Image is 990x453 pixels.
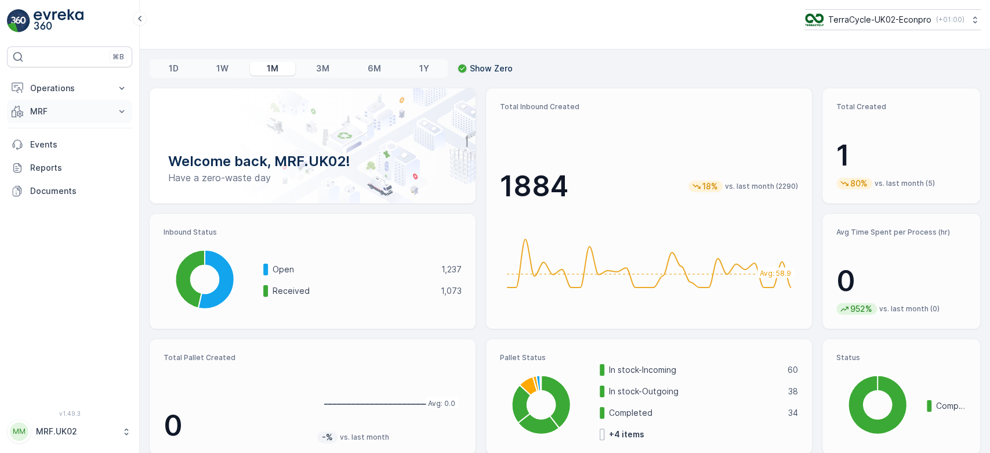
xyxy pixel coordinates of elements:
[500,102,798,112] p: Total Inbound Created
[441,285,462,297] p: 1,073
[30,82,109,94] p: Operations
[36,426,116,437] p: MRF.UK02
[168,171,457,185] p: Have a zero-waste day
[609,429,644,440] p: + 4 items
[164,408,308,443] p: 0
[836,264,966,299] p: 0
[609,407,781,419] p: Completed
[836,138,966,173] p: 1
[168,152,457,171] p: Welcome back, MRF.UK02!
[828,14,931,26] p: TerraCycle-UK02-Econpro
[164,228,462,237] p: Inbound Status
[441,264,462,275] p: 1,237
[7,419,132,444] button: MMMRF.UK02
[788,386,798,397] p: 38
[609,386,781,397] p: In stock-Outgoing
[788,364,798,376] p: 60
[216,63,229,74] p: 1W
[725,182,798,191] p: vs. last month (2290)
[836,228,966,237] p: Avg Time Spent per Process (hr)
[30,162,128,174] p: Reports
[836,353,966,362] p: Status
[30,185,128,197] p: Documents
[805,9,981,30] button: TerraCycle-UK02-Econpro(+01:00)
[936,400,966,412] p: Completed
[10,422,28,441] div: MM
[849,178,869,189] p: 80%
[879,304,940,314] p: vs. last month (0)
[470,63,513,74] p: Show Zero
[273,264,434,275] p: Open
[164,353,308,362] p: Total Pallet Created
[113,52,124,62] p: ⌘B
[7,179,132,203] a: Documents
[849,303,873,315] p: 952%
[7,410,132,417] span: v 1.49.3
[836,102,966,112] p: Total Created
[936,15,964,24] p: ( +01:00 )
[7,100,132,123] button: MRF
[805,13,824,26] img: terracycle_logo_wKaHoWT.png
[701,181,719,192] p: 18%
[321,432,334,443] p: -%
[500,169,568,204] p: 1884
[7,77,132,100] button: Operations
[7,9,30,33] img: logo
[316,63,329,74] p: 3M
[368,63,381,74] p: 6M
[30,106,109,117] p: MRF
[273,285,433,297] p: Received
[34,9,84,33] img: logo_light-DOdMpM7g.png
[419,63,429,74] p: 1Y
[875,179,935,188] p: vs. last month (5)
[30,139,128,150] p: Events
[500,353,798,362] p: Pallet Status
[169,63,179,74] p: 1D
[267,63,278,74] p: 1M
[788,407,798,419] p: 34
[7,156,132,179] a: Reports
[340,433,389,442] p: vs. last month
[7,133,132,156] a: Events
[609,364,780,376] p: In stock-Incoming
